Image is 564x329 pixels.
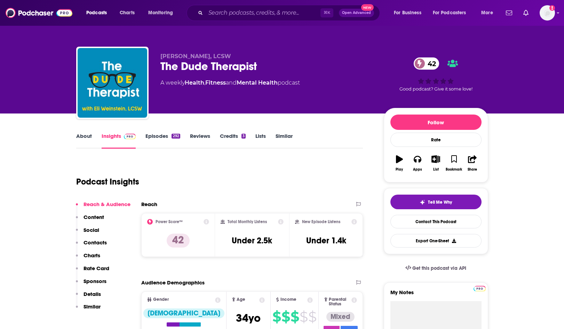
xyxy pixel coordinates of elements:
[76,265,109,278] button: Rate Card
[237,297,245,302] span: Age
[255,133,266,149] a: Lists
[76,303,101,316] button: Similar
[143,7,182,18] button: open menu
[102,133,136,149] a: InsightsPodchaser Pro
[205,79,226,86] a: Fitness
[521,7,531,19] a: Show notifications dropdown
[190,133,210,149] a: Reviews
[220,133,246,149] a: Credits3
[76,291,101,304] button: Details
[414,57,439,70] a: 42
[384,53,488,96] div: 42Good podcast? Give it some love!
[420,199,425,205] img: tell me why sparkle
[236,311,261,325] span: 34 yo
[428,199,452,205] span: Tell Me Why
[433,8,466,18] span: For Podcasters
[76,201,130,214] button: Reach & Audience
[84,239,107,246] p: Contacts
[84,303,101,310] p: Similar
[76,227,99,240] button: Social
[399,86,472,92] span: Good podcast? Give it some love!
[390,289,482,301] label: My Notes
[232,235,272,246] h3: Under 2.5k
[226,79,237,86] span: and
[445,151,463,176] button: Bookmark
[306,235,346,246] h3: Under 1.4k
[153,297,169,302] span: Gender
[193,5,387,21] div: Search podcasts, credits, & more...
[167,234,190,248] p: 42
[474,285,486,291] a: Pro website
[540,5,555,21] img: User Profile
[320,8,333,17] span: ⌘ K
[463,151,481,176] button: Share
[342,11,371,15] span: Open Advanced
[156,219,183,224] h2: Power Score™
[172,134,180,139] div: 292
[476,7,502,18] button: open menu
[241,134,246,139] div: 3
[141,279,205,286] h2: Audience Demographics
[390,151,408,176] button: Play
[390,133,482,147] div: Rate
[237,79,278,86] a: Mental Health
[120,8,135,18] span: Charts
[503,7,515,19] a: Show notifications dropdown
[412,265,466,271] span: Get this podcast via API
[160,79,300,87] div: A weekly podcast
[427,151,445,176] button: List
[84,265,109,272] p: Rate Card
[115,7,139,18] a: Charts
[549,5,555,11] svg: Add a profile image
[86,8,107,18] span: Podcasts
[446,167,462,172] div: Bookmark
[291,311,299,322] span: $
[76,278,106,291] button: Sponsors
[540,5,555,21] span: Logged in as sarahhallprinc
[76,133,92,149] a: About
[329,297,350,306] span: Parental Status
[281,311,290,322] span: $
[390,215,482,228] a: Contact This Podcast
[78,48,147,118] a: The Dude Therapist
[390,234,482,248] button: Export One-Sheet
[124,134,136,139] img: Podchaser Pro
[390,195,482,209] button: tell me why sparkleTell Me Why
[206,7,320,18] input: Search podcasts, credits, & more...
[302,219,340,224] h2: New Episode Listens
[390,115,482,130] button: Follow
[394,8,421,18] span: For Business
[389,7,430,18] button: open menu
[413,167,422,172] div: Apps
[84,291,101,297] p: Details
[481,8,493,18] span: More
[272,311,281,322] span: $
[160,53,231,60] span: [PERSON_NAME], LCSW
[428,7,476,18] button: open menu
[540,5,555,21] button: Show profile menu
[84,227,99,233] p: Social
[141,201,157,207] h2: Reach
[468,167,477,172] div: Share
[474,286,486,291] img: Podchaser Pro
[145,133,180,149] a: Episodes292
[6,6,72,19] img: Podchaser - Follow, Share and Rate Podcasts
[84,201,130,207] p: Reach & Audience
[400,260,472,277] a: Get this podcast via API
[76,177,139,187] h1: Podcast Insights
[185,79,204,86] a: Health
[421,57,439,70] span: 42
[76,252,100,265] button: Charts
[84,214,104,220] p: Content
[326,312,355,322] div: Mixed
[204,79,205,86] span: ,
[361,4,374,11] span: New
[143,308,224,318] div: [DEMOGRAPHIC_DATA]
[81,7,116,18] button: open menu
[76,214,104,227] button: Content
[408,151,427,176] button: Apps
[280,297,296,302] span: Income
[396,167,403,172] div: Play
[339,9,374,17] button: Open AdvancedNew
